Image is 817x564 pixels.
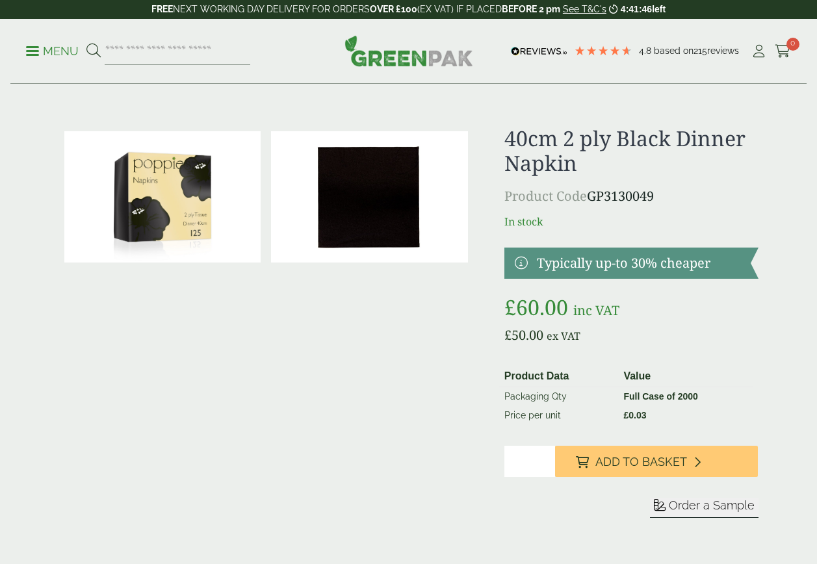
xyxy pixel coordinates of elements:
[775,42,791,61] a: 0
[511,47,567,56] img: REVIEWS.io
[499,366,619,387] th: Product Data
[623,391,697,402] strong: Full Case of 2000
[26,44,79,59] p: Menu
[623,410,646,420] bdi: 0.03
[574,45,632,57] div: 4.79 Stars
[504,293,568,321] bdi: 60.00
[370,4,417,14] strong: OVER £100
[751,45,767,58] i: My Account
[504,186,759,206] p: GP3130049
[504,293,516,321] span: £
[271,131,468,263] img: 40cm 2 Ply Black Dinner Napkin Full Case 0
[623,410,629,420] span: £
[502,4,560,14] strong: BEFORE 2 pm
[555,446,759,477] button: Add to Basket
[26,44,79,57] a: Menu
[786,38,799,51] span: 0
[504,214,759,229] p: In stock
[669,498,755,512] span: Order a Sample
[64,131,261,263] img: 40cm 2 Ply Black Napkin
[344,35,473,66] img: GreenPak Supplies
[499,387,619,406] td: Packaging Qty
[707,45,739,56] span: reviews
[563,4,606,14] a: See T&C's
[504,326,543,344] bdi: 50.00
[151,4,173,14] strong: FREE
[547,329,580,343] span: ex VAT
[504,326,512,344] span: £
[504,126,759,176] h1: 40cm 2 ply Black Dinner Napkin
[618,366,753,387] th: Value
[775,45,791,58] i: Cart
[694,45,707,56] span: 215
[499,406,619,425] td: Price per unit
[639,45,654,56] span: 4.8
[654,45,694,56] span: Based on
[504,187,587,205] span: Product Code
[595,455,687,469] span: Add to Basket
[652,4,666,14] span: left
[573,301,619,319] span: inc VAT
[650,498,759,518] button: Order a Sample
[621,4,652,14] span: 4:41:46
